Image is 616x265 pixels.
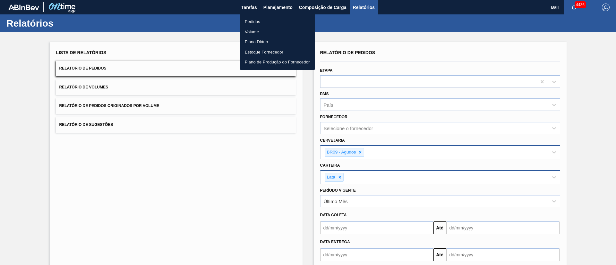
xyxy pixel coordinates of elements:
[240,17,315,27] a: Pedidos
[240,47,315,57] a: Estoque Fornecedor
[240,37,315,47] a: Plano Diário
[240,27,315,37] a: Volume
[240,57,315,67] a: Plano de Produção do Fornecedor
